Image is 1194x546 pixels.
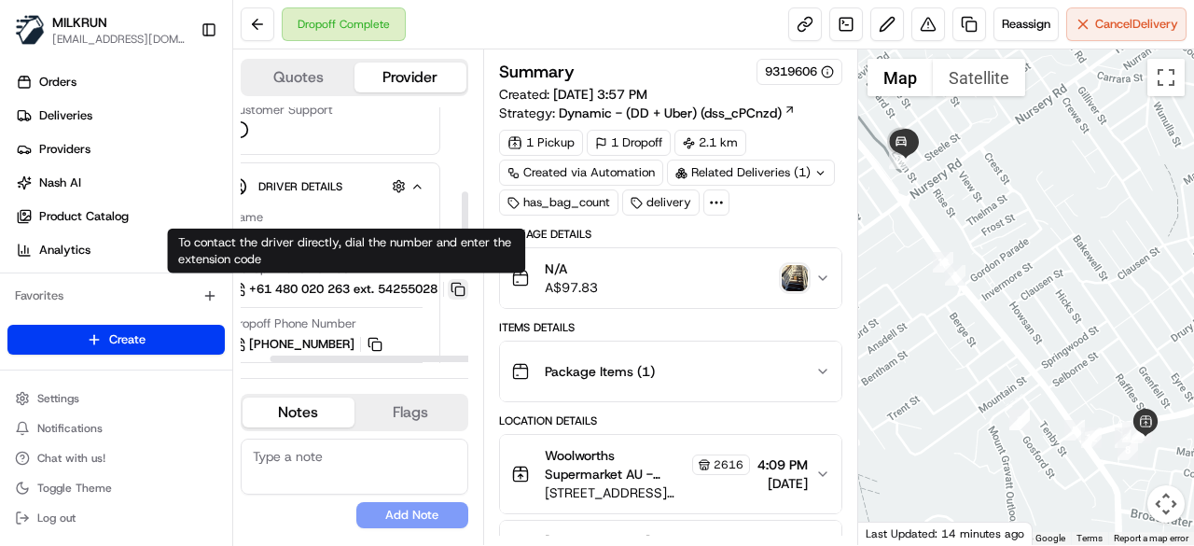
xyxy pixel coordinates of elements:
[545,362,655,381] span: Package Items ( 1 )
[230,102,333,119] span: Customer Support
[1095,16,1178,33] span: Cancel Delivery
[499,104,796,122] div: Strategy:
[858,522,1033,545] div: Last Updated: 14 minutes ago
[499,85,647,104] span: Created:
[1115,427,1135,448] div: 6
[889,148,909,169] div: 14
[622,189,700,216] div: delivery
[7,445,225,471] button: Chat with us!
[7,101,232,131] a: Deliveries
[667,160,835,186] div: Related Deliveries (1)
[1009,410,1030,430] div: 4
[109,331,146,348] span: Create
[1081,427,1102,448] div: 12
[545,278,598,297] span: A$97.83
[52,13,107,32] button: MILKRUN
[1132,419,1152,440] div: 11
[933,252,953,273] div: 13
[499,189,618,216] div: has_bag_count
[553,86,647,103] span: [DATE] 3:57 PM
[1132,420,1152,441] div: 7
[230,209,263,226] span: Name
[545,259,598,278] span: N/A
[757,455,808,474] span: 4:09 PM
[993,7,1059,41] button: Reassign
[1147,485,1185,523] button: Map camera controls
[545,483,750,502] span: [STREET_ADDRESS][PERSON_NAME]
[1076,533,1103,543] a: Terms (opens in new tab)
[39,242,90,259] span: Analytics
[37,421,103,436] span: Notifications
[1122,422,1143,442] div: 9
[39,208,129,225] span: Product Catalog
[39,107,92,124] span: Deliveries
[229,171,424,202] button: Driver Details
[249,281,437,298] span: +61 480 020 263 ext. 54255028
[1147,59,1185,96] button: Toggle fullscreen view
[7,67,232,97] a: Orders
[7,505,225,531] button: Log out
[7,415,225,441] button: Notifications
[15,15,45,45] img: MILKRUN
[587,130,671,156] div: 1 Dropoff
[499,413,842,428] div: Location Details
[230,334,385,355] a: [PHONE_NUMBER]
[674,130,746,156] div: 2.1 km
[1066,7,1187,41] button: CancelDelivery
[1118,440,1138,460] div: 8
[714,457,743,472] span: 2616
[39,74,76,91] span: Orders
[37,481,112,496] span: Toggle Theme
[7,475,225,501] button: Toggle Theme
[37,391,79,406] span: Settings
[7,202,232,231] a: Product Catalog
[7,281,225,311] div: Favorites
[1002,16,1050,33] span: Reassign
[7,134,232,164] a: Providers
[500,435,841,513] button: Woolworths Supermarket AU - [GEOGRAPHIC_DATA] ([GEOGRAPHIC_DATA][PERSON_NAME]) Store Manager2616[...
[7,7,193,52] button: MILKRUNMILKRUN[EMAIL_ADDRESS][DOMAIN_NAME]
[354,63,466,92] button: Provider
[868,59,933,96] button: Show street map
[945,265,965,286] div: 1
[559,104,782,122] span: Dynamic - (DD + Uber) (dss_cPCnzd)
[1114,533,1188,543] a: Report a map error
[863,521,924,545] a: Open this area in Google Maps (opens a new window)
[499,160,663,186] a: Created via Automation
[545,446,688,483] span: Woolworths Supermarket AU - [GEOGRAPHIC_DATA] ([GEOGRAPHIC_DATA][PERSON_NAME]) Store Manager
[258,179,342,194] span: Driver Details
[500,248,841,308] button: N/AA$97.83photo_proof_of_delivery image
[782,265,808,291] img: photo_proof_of_delivery image
[1064,420,1085,441] div: 5
[7,325,225,355] button: Create
[499,320,842,335] div: Items Details
[52,32,186,47] button: [EMAIL_ADDRESS][DOMAIN_NAME]
[230,315,356,332] span: Dropoff Phone Number
[39,141,90,158] span: Providers
[1131,423,1151,443] div: 10
[243,398,354,427] button: Notes
[249,336,354,353] span: [PHONE_NUMBER]
[37,451,105,466] span: Chat with us!
[7,385,225,412] button: Settings
[230,279,468,300] a: +61 480 020 263 ext. 54255028
[7,168,232,198] a: Nash AI
[499,227,842,242] div: Package Details
[354,398,466,427] button: Flags
[243,63,354,92] button: Quotes
[863,521,924,545] img: Google
[500,342,841,401] button: Package Items (1)
[765,63,834,80] button: 9319606
[499,130,583,156] div: 1 Pickup
[933,59,1025,96] button: Show satellite imagery
[499,63,575,80] h3: Summary
[7,235,232,265] a: Analytics
[559,104,796,122] a: Dynamic - (DD + Uber) (dss_cPCnzd)
[167,229,525,273] div: To contact the driver directly, dial the number and enter the extension code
